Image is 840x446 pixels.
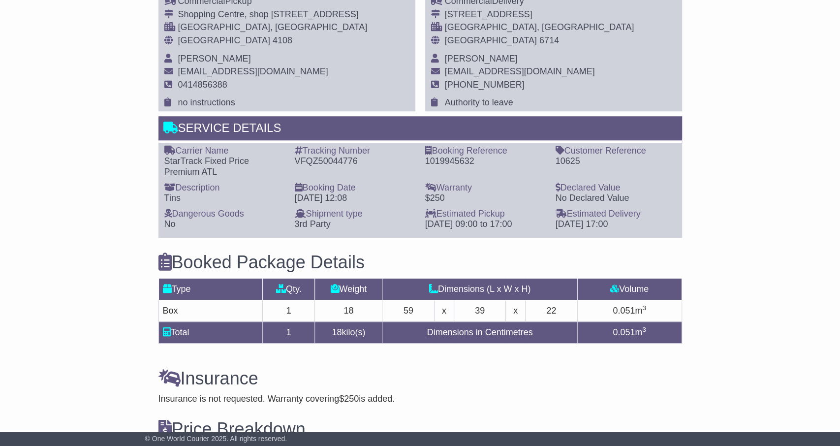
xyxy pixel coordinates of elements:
span: © One World Courier 2025. All rights reserved. [145,435,287,443]
span: $250 [339,394,359,404]
td: 59 [382,300,435,321]
div: Customer Reference [556,146,676,157]
div: Service Details [158,116,682,143]
td: Type [158,278,263,300]
div: Carrier Name [164,146,285,157]
td: Qty. [263,278,315,300]
div: [GEOGRAPHIC_DATA], [GEOGRAPHIC_DATA] [178,22,368,33]
sup: 3 [642,326,646,333]
span: [GEOGRAPHIC_DATA] [445,35,537,45]
td: 22 [525,300,577,321]
div: 1019945632 [425,156,546,167]
td: x [435,300,454,321]
span: 3rd Party [295,219,331,229]
td: x [506,300,525,321]
div: Declared Value [556,183,676,193]
span: 18 [332,327,342,337]
div: Booking Reference [425,146,546,157]
div: Shopping Centre, shop [STREET_ADDRESS] [178,9,368,20]
div: [DATE] 09:00 to 17:00 [425,219,546,230]
td: 1 [263,300,315,321]
div: VFQZ50044776 [295,156,415,167]
span: 6714 [539,35,559,45]
h3: Insurance [158,369,682,388]
div: [GEOGRAPHIC_DATA], [GEOGRAPHIC_DATA] [445,22,634,33]
td: Volume [577,278,682,300]
td: 1 [263,321,315,343]
div: Insurance is not requested. Warranty covering is added. [158,394,682,405]
div: StarTrack Fixed Price Premium ATL [164,156,285,177]
h3: Price Breakdown [158,419,682,439]
td: Box [158,300,263,321]
div: [DATE] 12:08 [295,193,415,204]
td: kilo(s) [315,321,382,343]
div: Booking Date [295,183,415,193]
span: [GEOGRAPHIC_DATA] [178,35,270,45]
div: Shipment type [295,209,415,220]
div: No Declared Value [556,193,676,204]
span: [PERSON_NAME] [178,54,251,64]
div: Estimated Pickup [425,209,546,220]
span: 0414856388 [178,80,227,90]
h3: Booked Package Details [158,253,682,272]
td: Dimensions in Centimetres [382,321,577,343]
div: Tins [164,193,285,204]
td: m [577,300,682,321]
div: $250 [425,193,546,204]
td: Total [158,321,263,343]
span: 0.051 [613,327,635,337]
span: No [164,219,176,229]
td: m [577,321,682,343]
span: [EMAIL_ADDRESS][DOMAIN_NAME] [178,66,328,76]
div: [DATE] 17:00 [556,219,676,230]
span: [PERSON_NAME] [445,54,518,64]
div: Dangerous Goods [164,209,285,220]
td: Weight [315,278,382,300]
span: [PHONE_NUMBER] [445,80,525,90]
span: [EMAIL_ADDRESS][DOMAIN_NAME] [445,66,595,76]
div: Tracking Number [295,146,415,157]
span: no instructions [178,97,235,107]
div: Warranty [425,183,546,193]
div: 10625 [556,156,676,167]
td: Dimensions (L x W x H) [382,278,577,300]
span: Authority to leave [445,97,513,107]
div: Description [164,183,285,193]
div: [STREET_ADDRESS] [445,9,634,20]
span: 0.051 [613,306,635,316]
td: 39 [454,300,506,321]
td: 18 [315,300,382,321]
div: Estimated Delivery [556,209,676,220]
span: 4108 [273,35,292,45]
sup: 3 [642,304,646,312]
